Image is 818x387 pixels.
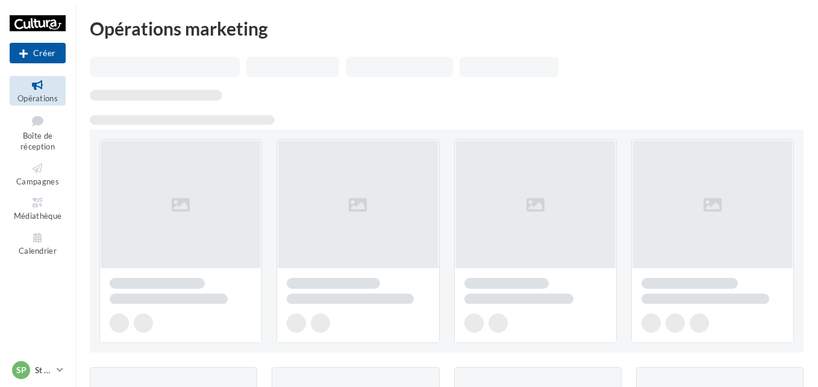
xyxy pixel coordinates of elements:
[10,359,66,382] a: SP St Parres
[16,177,59,186] span: Campagnes
[20,131,55,152] span: Boîte de réception
[10,110,66,154] a: Boîte de réception
[10,159,66,189] a: Campagnes
[35,364,52,376] p: St Parres
[10,228,66,258] a: Calendrier
[10,193,66,223] a: Médiathèque
[10,43,66,63] div: Nouvelle campagne
[90,19,804,37] div: Opérations marketing
[10,76,66,105] a: Opérations
[16,364,27,376] span: SP
[10,43,66,63] button: Créer
[14,211,62,221] span: Médiathèque
[19,246,57,256] span: Calendrier
[17,93,58,103] span: Opérations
